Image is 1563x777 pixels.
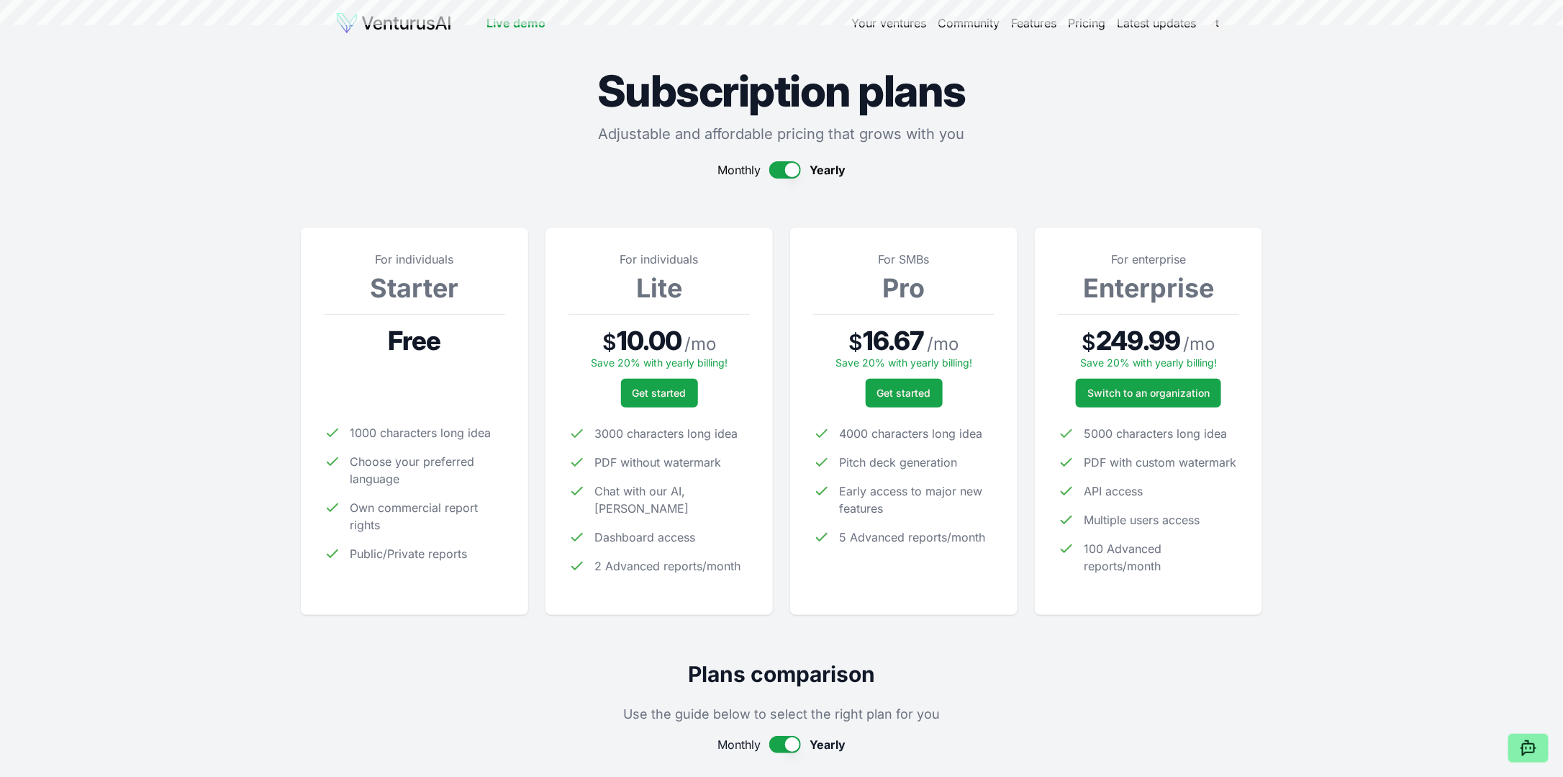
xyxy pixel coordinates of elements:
[863,326,925,355] span: 16.67
[717,161,761,179] span: Monthly
[1084,454,1236,471] span: PDF with custom watermark
[621,379,698,408] button: Get started
[684,333,716,356] span: / mo
[594,454,721,471] span: PDF without watermark
[591,356,728,369] span: Save 20% with yearly billing!
[813,251,995,268] p: For SMBs
[388,326,440,355] span: Free
[877,386,931,400] span: Get started
[848,329,863,355] span: $
[1080,356,1217,369] span: Save 20% with yearly billing!
[1208,13,1228,33] button: t
[568,251,750,268] p: For individuals
[835,356,972,369] span: Save 20% with yearly billing!
[1084,540,1239,575] span: 100 Advanced reports/month
[839,454,957,471] span: Pitch deck generation
[810,161,846,179] span: Yearly
[1058,251,1239,268] p: For enterprise
[813,274,995,302] h3: Pro
[350,545,467,562] span: Public/Private reports
[602,329,617,355] span: $
[594,529,695,546] span: Dashboard access
[1097,326,1181,355] span: 249.99
[301,124,1262,144] p: Adjustable and affordable pricing that grows with you
[350,453,505,488] span: Choose your preferred language
[839,529,985,546] span: 5 Advanced reports/month
[350,499,505,534] span: Own commercial report rights
[324,274,505,302] h3: Starter
[866,379,943,408] button: Get started
[810,736,846,753] span: Yearly
[594,482,750,517] span: Chat with our AI, [PERSON_NAME]
[594,557,740,575] span: 2 Advanced reports/month
[1058,274,1239,302] h3: Enterprise
[928,333,959,356] span: / mo
[594,425,738,442] span: 3000 characters long idea
[839,482,995,517] span: Early access to major new features
[1084,425,1227,442] span: 5000 characters long idea
[839,425,982,442] span: 4000 characters long idea
[301,704,1262,724] p: Use the guide below to select the right plan for you
[301,69,1262,112] h1: Subscription plans
[633,386,687,400] span: Get started
[1076,379,1221,408] a: Switch to an organization
[568,274,750,302] h3: Lite
[324,251,505,268] p: For individuals
[1082,329,1097,355] span: $
[1183,333,1215,356] span: / mo
[350,424,491,441] span: 1000 characters long idea
[717,736,761,753] span: Monthly
[301,661,1262,687] h2: Plans comparison
[1084,511,1200,529] span: Multiple users access
[617,326,682,355] span: 10.00
[1084,482,1143,500] span: API access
